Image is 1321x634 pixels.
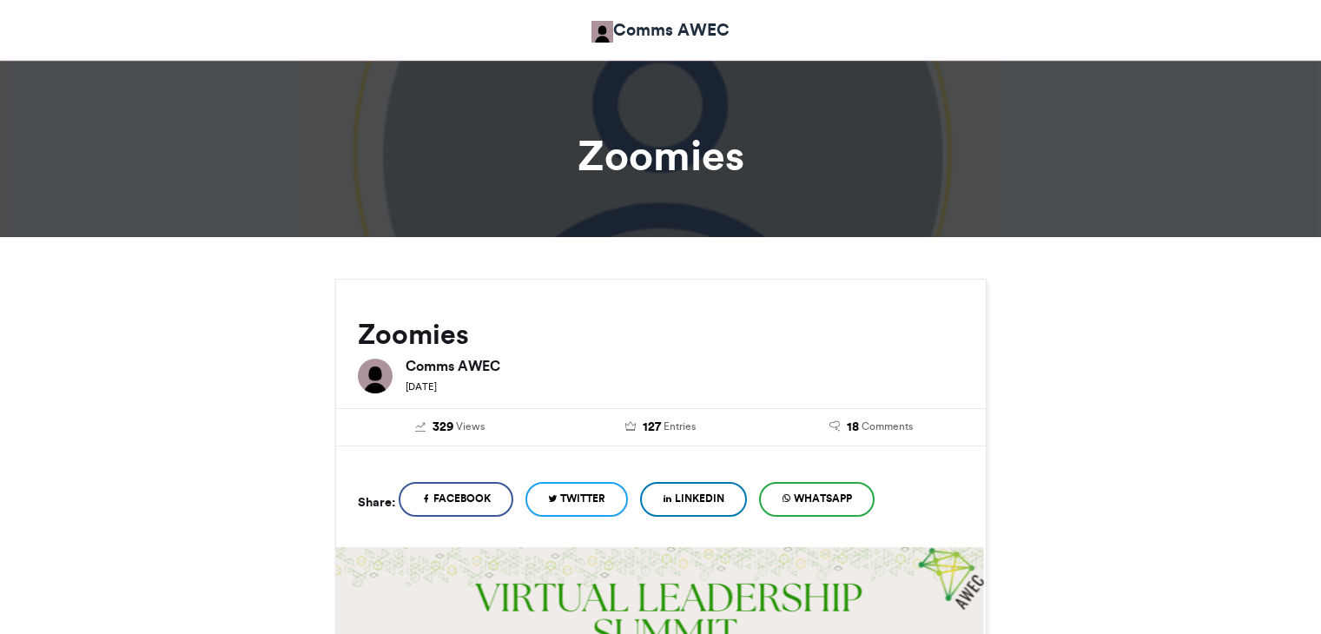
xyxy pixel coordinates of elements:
span: Twitter [560,491,605,506]
h1: Zoomies [179,135,1143,176]
span: LinkedIn [675,491,724,506]
a: 127 Entries [568,418,753,437]
img: Comms AWEC [591,21,613,43]
a: WhatsApp [759,482,875,517]
iframe: chat widget [1248,565,1304,617]
a: Twitter [525,482,628,517]
h6: Comms AWEC [406,359,964,373]
span: Comments [862,419,913,434]
img: Comms AWEC [358,359,393,393]
a: 329 Views [358,418,543,437]
span: 127 [643,418,661,437]
a: LinkedIn [640,482,747,517]
span: 18 [847,418,859,437]
span: WhatsApp [794,491,852,506]
span: Facebook [433,491,491,506]
small: [DATE] [406,380,437,393]
a: 18 Comments [779,418,964,437]
h2: Zoomies [358,319,964,350]
a: Comms AWEC [591,17,730,43]
span: 329 [433,418,453,437]
a: Facebook [399,482,513,517]
span: Entries [664,419,696,434]
span: Views [456,419,485,434]
h5: Share: [358,491,395,513]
